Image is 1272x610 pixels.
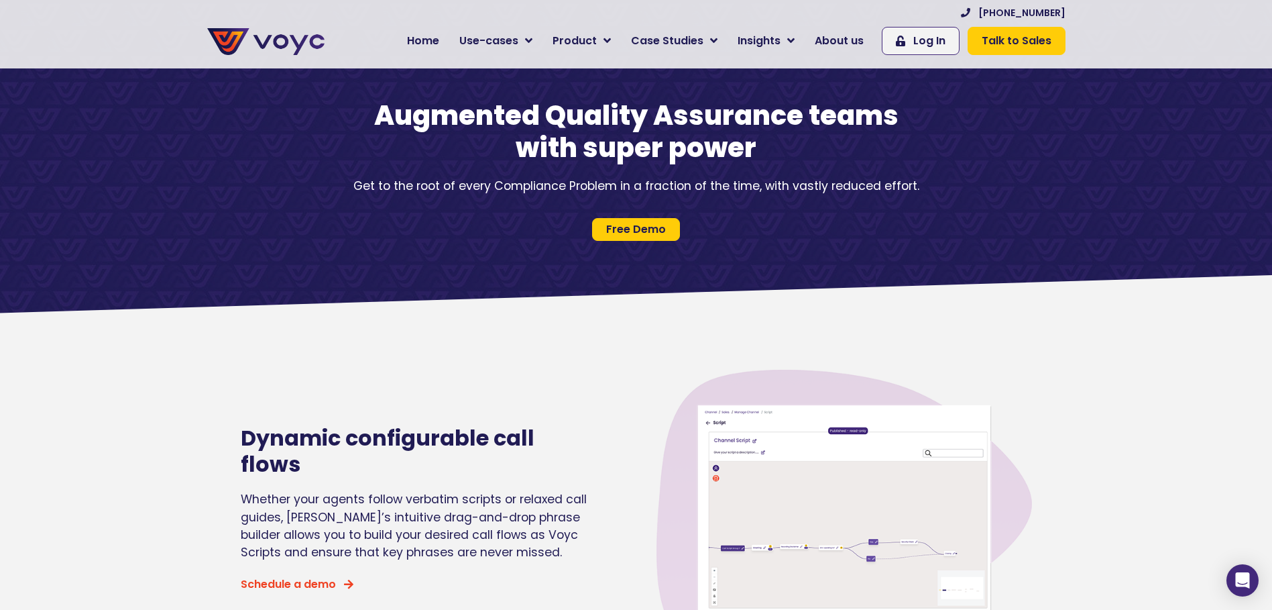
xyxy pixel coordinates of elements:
span: Log In [913,33,945,49]
a: Talk to Sales [968,27,1065,55]
span: Home [407,33,439,49]
a: Log In [882,27,960,55]
span: [PHONE_NUMBER] [978,6,1065,20]
img: voyc-full-logo [207,28,325,55]
a: About us [805,28,874,54]
a: Case Studies [621,28,728,54]
span: Free Demo [606,224,666,235]
a: Product [542,28,621,54]
a: [PHONE_NUMBER] [961,6,1065,20]
p: Whether your agents follow verbatim scripts or relaxed call guides, [PERSON_NAME]’s intuitive dra... [241,491,596,562]
div: Open Intercom Messenger [1226,564,1259,597]
a: Use-cases [449,28,542,54]
a: Schedule a demo [241,579,353,590]
span: Insights [738,33,780,49]
h2: Dynamic configurable call flows [241,425,596,477]
a: Insights [728,28,805,54]
span: Use-cases [459,33,518,49]
span: Talk to Sales [982,33,1051,49]
h1: Augmented Quality Assurance teams with super power [368,99,905,164]
p: Get to the root of every Compliance Problem in a fraction of the time, with vastly reduced effort. [335,177,938,195]
span: Schedule a demo [241,579,336,590]
span: Case Studies [631,33,703,49]
span: Product [553,33,597,49]
span: About us [815,33,864,49]
a: Free Demo [592,218,680,241]
a: Home [397,28,449,54]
